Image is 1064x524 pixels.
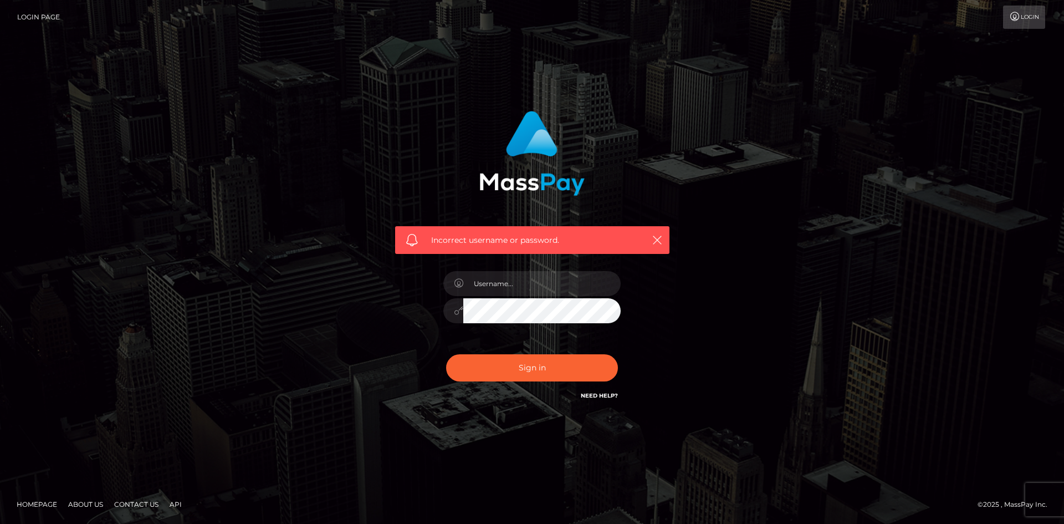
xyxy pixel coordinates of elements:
[446,354,618,381] button: Sign in
[17,6,60,29] a: Login Page
[110,496,163,513] a: Contact Us
[581,392,618,399] a: Need Help?
[431,235,633,246] span: Incorrect username or password.
[479,111,585,196] img: MassPay Login
[1003,6,1045,29] a: Login
[165,496,186,513] a: API
[978,498,1056,511] div: © 2025 , MassPay Inc.
[64,496,108,513] a: About Us
[463,271,621,296] input: Username...
[12,496,62,513] a: Homepage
